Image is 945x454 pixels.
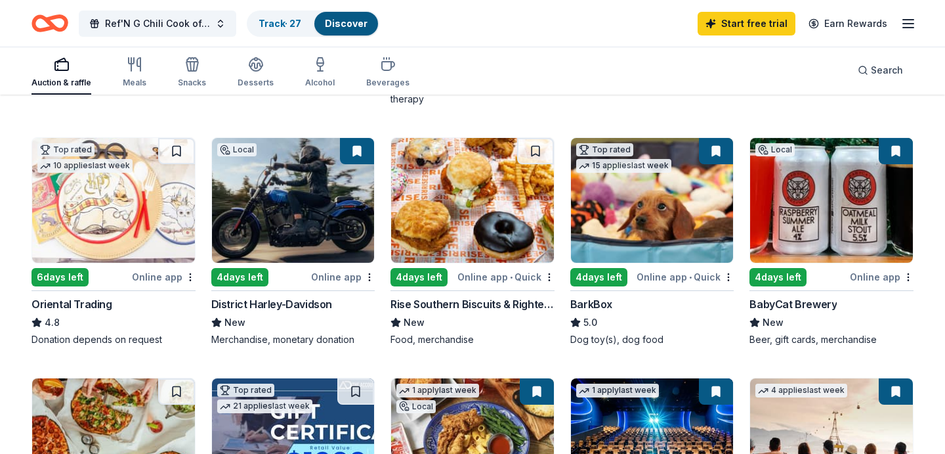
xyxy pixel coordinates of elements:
div: 21 applies last week [217,399,312,413]
a: Image for District Harley-DavidsonLocal4days leftOnline appDistrict Harley-DavidsonNewMerchandise... [211,137,375,346]
img: Image for Oriental Trading [32,138,195,263]
span: 4.8 [45,315,60,330]
a: Earn Rewards [801,12,895,35]
div: 4 applies last week [755,384,847,397]
img: Image for BabyCat Brewery [750,138,913,263]
button: Ref'N G Chili Cook off and Silent Auction [79,11,236,37]
div: Top rated [37,143,94,156]
span: • [510,272,513,283]
a: Image for BabyCat BreweryLocal4days leftOnline appBabyCat BreweryNewBeer, gift cards, merchandise [749,137,913,346]
span: New [763,315,784,330]
div: Online app [132,269,196,285]
div: 6 days left [31,268,89,286]
div: 4 days left [390,268,448,286]
span: Ref'N G Chili Cook off and Silent Auction [105,16,210,32]
a: Discover [325,18,367,29]
div: Dog toy(s), dog food [570,333,734,346]
button: Snacks [178,51,206,95]
div: District Harley-Davidson [211,296,332,312]
div: 15 applies last week [576,159,671,173]
div: Meals [123,78,146,88]
div: Merchandise, monetary donation [211,333,375,346]
div: Rise Southern Biscuits & Righteous Chicken [390,296,555,312]
span: 5.0 [583,315,597,330]
img: Image for BarkBox [571,138,734,263]
div: BarkBox [570,296,612,312]
div: Online app [311,269,375,285]
span: Search [871,62,903,78]
div: Alcohol [305,78,335,88]
span: • [689,272,692,283]
div: Top rated [576,143,633,156]
div: Beverages [366,78,409,88]
div: Online app [850,269,913,285]
div: 4 days left [749,268,807,286]
a: Image for Rise Southern Biscuits & Righteous Chicken4days leftOnline app•QuickRise Southern Biscu... [390,137,555,346]
a: Image for BarkBoxTop rated15 applieslast week4days leftOnline app•QuickBarkBox5.0Dog toy(s), dog ... [570,137,734,346]
div: 4 days left [570,268,627,286]
img: Image for Rise Southern Biscuits & Righteous Chicken [391,138,554,263]
button: Track· 27Discover [247,11,379,37]
div: 10 applies last week [37,159,133,173]
div: Local [217,143,257,156]
a: Start free trial [698,12,795,35]
div: Oriental Trading [31,296,112,312]
div: Beer, gift cards, merchandise [749,333,913,346]
div: Online app Quick [457,269,555,285]
button: Alcohol [305,51,335,95]
span: New [224,315,245,330]
div: Local [396,400,436,413]
a: Track· 27 [259,18,301,29]
div: 1 apply last week [396,384,479,397]
div: Desserts [238,78,274,88]
div: Donation depends on request [31,333,196,346]
div: Food, merchandise [390,333,555,346]
div: 4 days left [211,268,268,286]
div: 1 apply last week [576,384,659,397]
a: Image for Oriental TradingTop rated10 applieslast week6days leftOnline appOriental Trading4.8Dona... [31,137,196,346]
button: Beverages [366,51,409,95]
img: Image for District Harley-Davidson [212,138,375,263]
div: Online app Quick [637,269,734,285]
div: Top rated [217,384,274,397]
button: Meals [123,51,146,95]
span: New [404,315,425,330]
button: Auction & raffle [31,51,91,95]
button: Search [847,57,913,83]
div: Snacks [178,78,206,88]
div: Local [755,143,795,156]
div: BabyCat Brewery [749,296,837,312]
div: Auction & raffle [31,78,91,88]
a: Home [31,8,68,39]
button: Desserts [238,51,274,95]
